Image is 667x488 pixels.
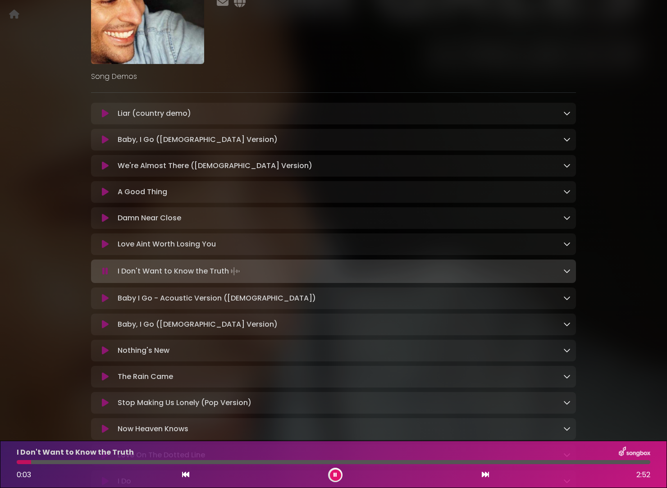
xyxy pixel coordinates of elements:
p: Stop Making Us Lonely (Pop Version) [118,397,251,408]
p: Baby, I Go ([DEMOGRAPHIC_DATA] Version) [118,319,278,330]
img: waveform4.gif [229,265,242,278]
p: Love Aint Worth Losing You [118,239,216,250]
p: We're Almost There ([DEMOGRAPHIC_DATA] Version) [118,160,312,171]
p: Baby I Go - Acoustic Version ([DEMOGRAPHIC_DATA]) [118,293,316,304]
p: The Rain Came [118,371,173,382]
p: Song Demos [91,71,576,82]
p: Now Heaven Knows [118,424,188,434]
p: I Don't Want to Know the Truth [118,265,242,278]
p: I Don't Want to Know the Truth [17,447,134,458]
p: Nothing's New [118,345,169,356]
p: Damn Near Close [118,213,181,223]
p: Liar (country demo) [118,108,191,119]
img: songbox-logo-white.png [619,447,650,458]
p: A Good Thing [118,187,167,197]
span: 2:52 [636,470,650,480]
p: Baby, I Go ([DEMOGRAPHIC_DATA] Version) [118,134,278,145]
span: 0:03 [17,470,31,480]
